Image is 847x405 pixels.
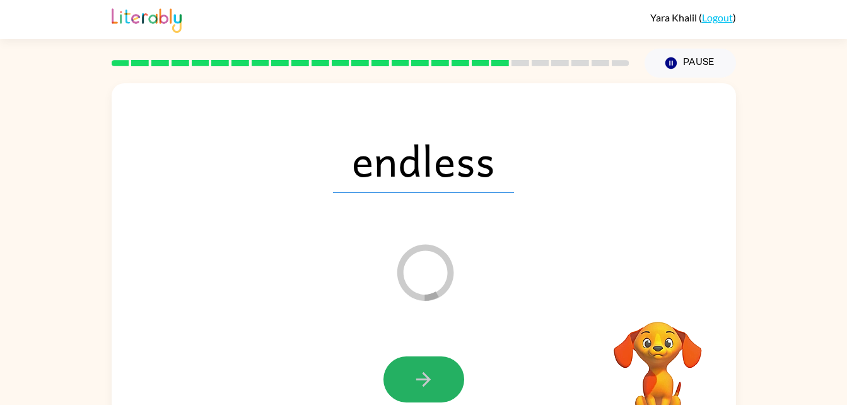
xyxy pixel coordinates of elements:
div: ( ) [650,11,736,23]
img: Literably [112,5,182,33]
span: Yara Khalil [650,11,699,23]
a: Logout [702,11,733,23]
span: endless [333,127,514,193]
button: Pause [645,49,736,78]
